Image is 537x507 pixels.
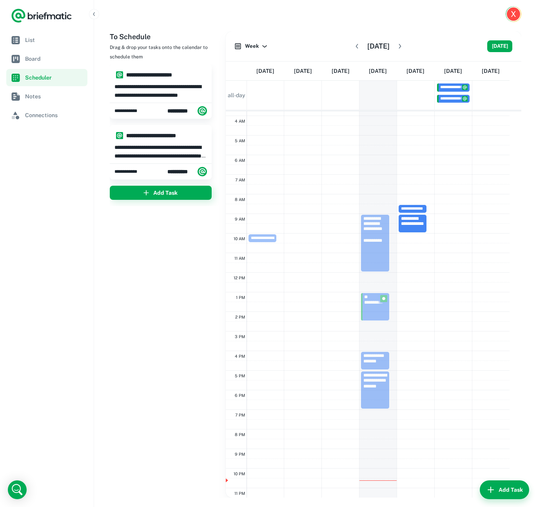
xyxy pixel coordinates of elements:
[234,256,245,261] span: 11 AM
[25,54,84,63] span: Board
[234,471,245,476] span: 10 PM
[110,186,212,200] button: Add Task
[332,62,350,80] a: September 10, 2025
[444,62,462,80] a: September 13, 2025
[236,295,245,300] span: 1 PM
[406,62,425,80] a: September 12, 2025
[167,164,207,179] div: Briefmatic
[487,40,512,52] button: [DATE]
[235,138,245,143] span: 5 AM
[234,491,245,496] span: 11 PM
[235,177,245,182] span: 7 AM
[369,62,387,80] a: September 11, 2025
[198,167,207,176] img: system.png
[8,480,27,499] div: Open Intercom Messenger
[6,50,87,67] a: Board
[6,69,87,86] a: Scheduler
[294,62,312,80] a: September 9, 2025
[507,7,520,21] div: X
[235,334,245,339] span: 3 PM
[114,168,144,175] span: Friday, 12 Sep
[506,6,521,22] button: Account button
[234,275,245,280] span: 12 PM
[235,393,245,398] span: 6 PM
[110,31,220,42] h6: To Schedule
[482,62,500,80] a: September 14, 2025
[235,452,245,456] span: 9 PM
[25,73,84,82] span: Scheduler
[235,432,245,437] span: 8 PM
[116,71,123,78] img: system.png
[235,158,245,163] span: 6 AM
[167,103,207,119] div: Briefmatic
[367,41,390,52] h6: [DATE]
[198,106,207,116] img: system.png
[235,217,245,221] span: 9 AM
[6,88,87,105] a: Notes
[110,45,208,60] span: Drag & drop your tasks onto the calendar to schedule them
[11,8,72,24] a: Logo
[25,92,84,101] span: Notes
[235,315,245,319] span: 2 PM
[235,119,245,123] span: 4 AM
[235,354,245,359] span: 4 PM
[233,40,269,52] button: Week
[114,107,144,114] span: Friday, 12 Sep
[256,62,274,80] a: September 8, 2025
[6,107,87,124] a: Connections
[25,36,84,44] span: List
[234,236,245,241] span: 10 AM
[235,413,245,417] span: 7 PM
[116,132,123,139] img: system.png
[226,91,247,100] span: all-day
[6,31,87,49] a: List
[480,480,529,499] button: Add Task
[235,197,245,202] span: 8 AM
[25,111,84,120] span: Connections
[235,373,245,378] span: 5 PM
